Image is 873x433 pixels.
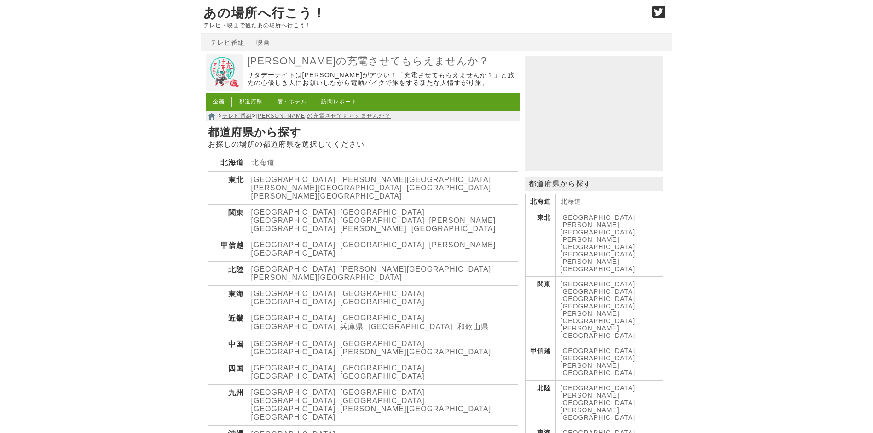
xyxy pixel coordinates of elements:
[208,154,248,172] th: 北海道
[251,216,496,233] a: [PERSON_NAME][GEOGRAPHIC_DATA]
[208,360,248,385] th: 四国
[525,381,555,425] th: 北陸
[561,198,581,205] a: 北海道
[340,208,425,216] a: [GEOGRAPHIC_DATA]
[210,39,245,46] a: テレビ番組
[321,98,357,105] a: 訪問レポート
[206,84,243,92] a: 出川哲朗の充電させてもらえませんか？
[561,310,636,325] a: [PERSON_NAME][GEOGRAPHIC_DATA]
[561,221,636,236] a: [PERSON_NAME][GEOGRAPHIC_DATA]
[411,225,496,233] a: [GEOGRAPHIC_DATA]
[561,251,636,258] a: [GEOGRAPHIC_DATA]
[251,413,336,421] a: [GEOGRAPHIC_DATA]
[213,98,225,105] a: 企画
[251,340,336,348] a: [GEOGRAPHIC_DATA]
[407,184,491,192] a: [GEOGRAPHIC_DATA]
[340,372,425,380] a: [GEOGRAPHIC_DATA]
[251,176,336,183] a: [GEOGRAPHIC_DATA]
[251,273,402,281] a: [PERSON_NAME][GEOGRAPHIC_DATA]
[251,364,336,372] a: [GEOGRAPHIC_DATA]
[251,397,336,405] a: [GEOGRAPHIC_DATA]
[239,98,263,105] a: 都道府県
[208,205,248,237] th: 関東
[251,372,336,380] a: [GEOGRAPHIC_DATA]
[561,236,636,251] a: [PERSON_NAME][GEOGRAPHIC_DATA]
[208,336,248,360] th: 中国
[208,172,248,205] th: 東北
[251,348,336,356] a: [GEOGRAPHIC_DATA]
[561,384,636,392] a: [GEOGRAPHIC_DATA]
[561,302,636,310] a: [GEOGRAPHIC_DATA]
[251,241,496,257] a: [PERSON_NAME][GEOGRAPHIC_DATA]
[208,310,248,336] th: 近畿
[525,177,663,191] p: 都道府県から探す
[340,225,407,233] a: [PERSON_NAME]
[251,159,275,166] a: 北海道
[208,237,248,262] th: 甲信越
[340,388,425,396] a: [GEOGRAPHIC_DATA]
[561,288,636,295] a: [GEOGRAPHIC_DATA]
[251,216,336,224] a: [GEOGRAPHIC_DATA]
[251,323,336,330] a: [GEOGRAPHIC_DATA]
[251,241,336,249] a: [GEOGRAPHIC_DATA]
[525,56,663,171] iframe: Advertisement
[340,323,364,330] a: 兵庫県
[561,392,636,406] a: [PERSON_NAME][GEOGRAPHIC_DATA]
[561,406,636,421] a: [PERSON_NAME][GEOGRAPHIC_DATA]
[206,54,243,91] img: 出川哲朗の充電させてもらえませんか？
[368,323,453,330] a: [GEOGRAPHIC_DATA]
[251,208,336,216] a: [GEOGRAPHIC_DATA]
[457,323,489,330] a: 和歌山県
[525,194,555,210] th: 北海道
[251,405,336,413] a: [GEOGRAPHIC_DATA]
[561,258,636,273] a: [PERSON_NAME][GEOGRAPHIC_DATA]
[203,6,326,20] a: あの場所へ行こう！
[561,295,636,302] a: [GEOGRAPHIC_DATA]
[247,55,518,68] a: [PERSON_NAME]の充電させてもらえませんか？
[247,71,518,87] p: サタデーナイトは[PERSON_NAME]がアツい！「充電させてもらえませんか？」と旅先の心優しき人にお願いしながら電動バイクで旅をする新たな人情すがり旅。
[561,325,619,332] a: [PERSON_NAME]
[561,214,636,221] a: [GEOGRAPHIC_DATA]
[277,98,307,105] a: 宿・ホテル
[208,125,518,140] h1: 都道府県から探す
[203,22,642,28] p: テレビ・映画で観たあの場所へ行こう！
[340,290,425,297] a: [GEOGRAPHIC_DATA]
[340,348,491,356] a: [PERSON_NAME][GEOGRAPHIC_DATA]
[340,340,425,348] a: [GEOGRAPHIC_DATA]
[222,113,252,119] a: テレビ番組
[256,113,391,119] a: [PERSON_NAME]の充電させてもらえませんか？
[340,405,491,413] a: [PERSON_NAME][GEOGRAPHIC_DATA]
[340,364,425,372] a: [GEOGRAPHIC_DATA]
[561,332,636,339] a: [GEOGRAPHIC_DATA]
[340,314,425,322] a: [GEOGRAPHIC_DATA]
[251,298,336,306] a: [GEOGRAPHIC_DATA]
[340,176,491,183] a: [PERSON_NAME][GEOGRAPHIC_DATA]
[251,388,336,396] a: [GEOGRAPHIC_DATA]
[251,290,336,297] a: [GEOGRAPHIC_DATA]
[525,210,555,277] th: 東北
[251,184,402,192] a: [PERSON_NAME][GEOGRAPHIC_DATA]
[340,216,425,224] a: [GEOGRAPHIC_DATA]
[340,265,491,273] a: [PERSON_NAME][GEOGRAPHIC_DATA]
[340,241,425,249] a: [GEOGRAPHIC_DATA]
[525,343,555,381] th: 甲信越
[208,385,248,426] th: 九州
[256,39,270,46] a: 映画
[561,347,636,354] a: [GEOGRAPHIC_DATA]
[208,286,248,310] th: 東海
[561,354,636,362] a: [GEOGRAPHIC_DATA]
[251,265,336,273] a: [GEOGRAPHIC_DATA]
[561,362,636,376] a: [PERSON_NAME][GEOGRAPHIC_DATA]
[561,280,636,288] a: [GEOGRAPHIC_DATA]
[206,111,520,121] nav: > >
[251,314,336,322] a: [GEOGRAPHIC_DATA]
[208,140,518,149] p: お探しの場所の都道府県を選択してください
[652,11,665,19] a: Twitter (@go_thesights)
[208,262,248,286] th: 北陸
[340,298,425,306] a: [GEOGRAPHIC_DATA]
[251,192,402,200] a: [PERSON_NAME][GEOGRAPHIC_DATA]
[525,277,555,343] th: 関東
[340,397,425,405] a: [GEOGRAPHIC_DATA]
